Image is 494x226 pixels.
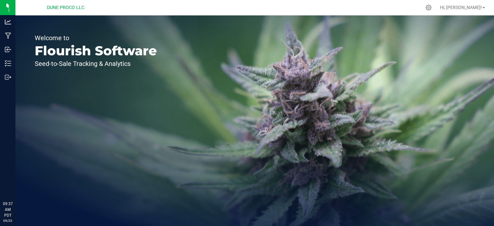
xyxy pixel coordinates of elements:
[425,5,433,11] div: Manage settings
[5,46,11,53] inline-svg: Inbound
[3,201,13,218] p: 09:37 AM PDT
[5,74,11,80] inline-svg: Outbound
[5,60,11,67] inline-svg: Inventory
[440,5,482,10] span: Hi, [PERSON_NAME]!
[6,175,26,194] iframe: Resource center
[3,218,13,223] p: 09/25
[47,5,84,10] span: DUNE PROCO LLC
[35,44,157,57] p: Flourish Software
[5,19,11,25] inline-svg: Analytics
[5,32,11,39] inline-svg: Manufacturing
[35,35,157,41] p: Welcome to
[35,60,157,67] p: Seed-to-Sale Tracking & Analytics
